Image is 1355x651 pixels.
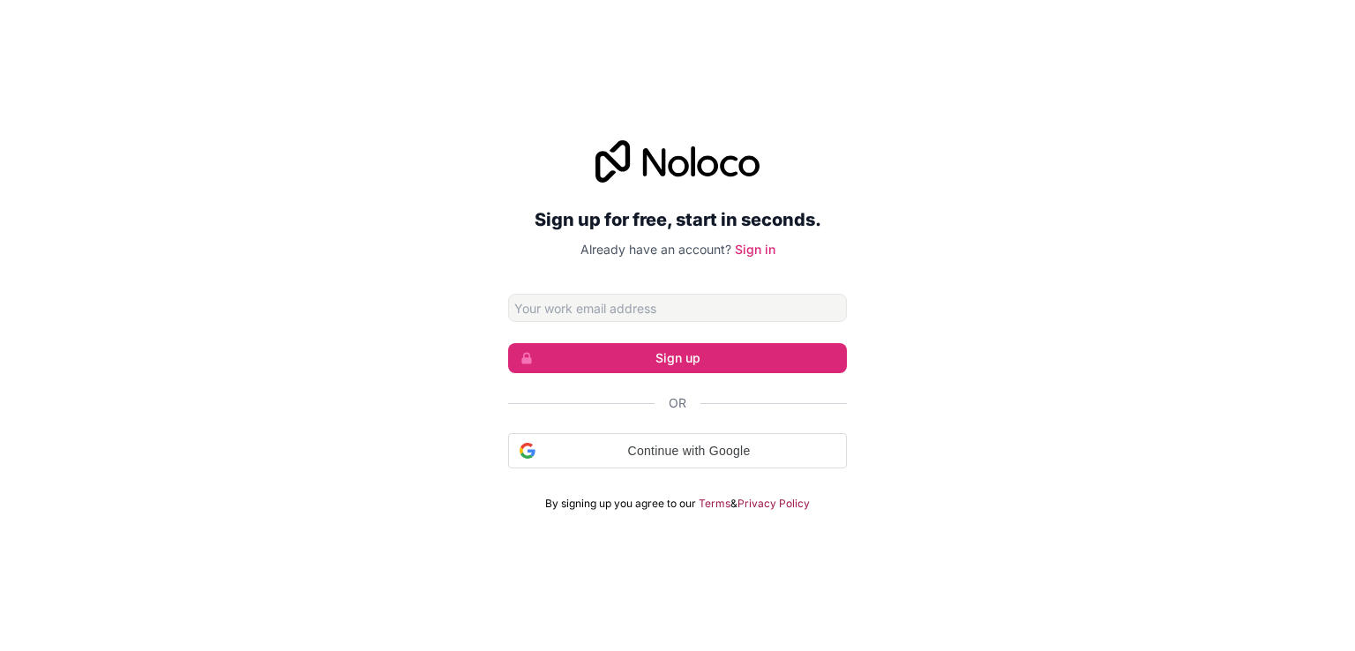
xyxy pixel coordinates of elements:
[508,204,847,236] h2: Sign up for free, start in seconds.
[669,394,686,412] span: Or
[699,497,730,511] a: Terms
[508,343,847,373] button: Sign up
[508,294,847,322] input: Email address
[545,497,696,511] span: By signing up you agree to our
[730,497,737,511] span: &
[543,442,835,460] span: Continue with Google
[735,242,775,257] a: Sign in
[508,433,847,468] div: Continue with Google
[580,242,731,257] span: Already have an account?
[737,497,810,511] a: Privacy Policy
